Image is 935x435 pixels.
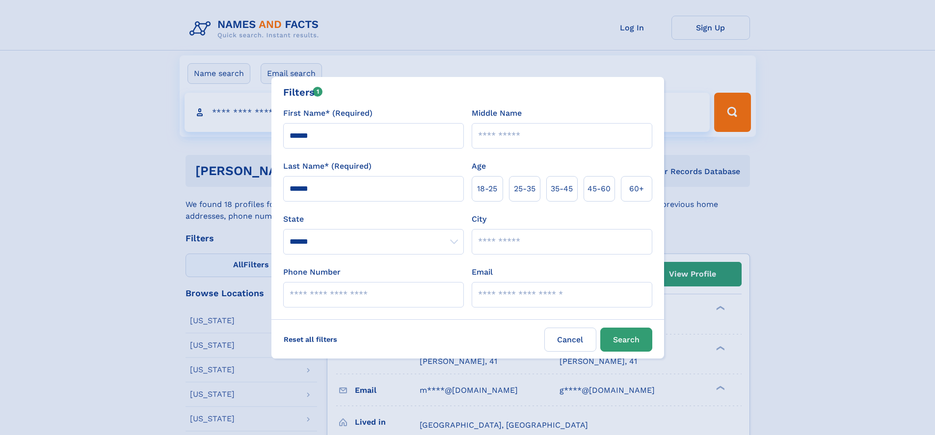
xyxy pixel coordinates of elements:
label: First Name* (Required) [283,107,373,119]
label: Middle Name [472,107,522,119]
span: 45‑60 [588,183,611,195]
label: Phone Number [283,266,341,278]
span: 18‑25 [477,183,497,195]
span: 60+ [629,183,644,195]
div: Filters [283,85,323,100]
span: 25‑35 [514,183,535,195]
label: Last Name* (Required) [283,160,372,172]
label: Email [472,266,493,278]
button: Search [600,328,652,352]
label: Reset all filters [277,328,344,351]
label: Age [472,160,486,172]
label: City [472,213,486,225]
label: State [283,213,464,225]
span: 35‑45 [551,183,573,195]
label: Cancel [544,328,596,352]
